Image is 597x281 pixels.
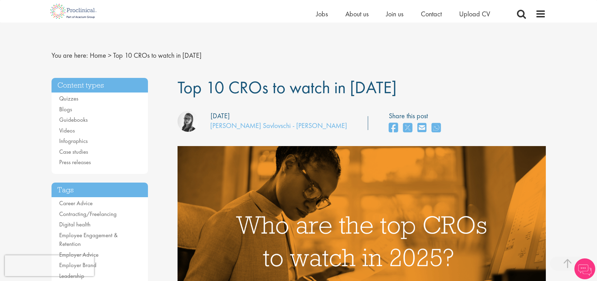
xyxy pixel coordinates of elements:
span: Top 10 CROs to watch in [DATE] [113,51,202,60]
span: You are here: [52,51,88,60]
a: Employee Engagement & Retention [59,231,118,248]
h3: Content types [52,78,148,93]
h3: Tags [52,183,148,198]
a: share on whats app [432,121,441,136]
a: breadcrumb link [90,51,106,60]
a: Contracting/Freelancing [59,210,117,218]
a: Join us [386,9,403,18]
a: Upload CV [459,9,490,18]
a: Career Advice [59,199,93,207]
a: share on email [417,121,426,136]
img: Theodora Savlovschi - Wicks [178,111,198,132]
a: Guidebooks [59,116,88,123]
span: > [108,51,111,60]
a: share on twitter [403,121,412,136]
a: Employer Advice [59,251,99,258]
a: Contact [421,9,442,18]
a: Press releases [59,158,91,166]
img: Chatbot [574,258,595,279]
label: Share this post [389,111,444,121]
a: Quizzes [59,95,78,102]
div: [DATE] [211,111,230,121]
a: Videos [59,127,75,134]
a: Digital health [59,220,91,228]
a: share on facebook [389,121,398,136]
a: Jobs [316,9,328,18]
a: Leadership [59,272,84,280]
a: Blogs [59,105,72,113]
iframe: reCAPTCHA [5,255,94,276]
a: About us [345,9,369,18]
a: Infographics [59,137,88,145]
span: Top 10 CROs to watch in [DATE] [178,76,396,98]
a: [PERSON_NAME] Savlovschi - [PERSON_NAME] [210,121,347,130]
a: Case studies [59,148,88,155]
